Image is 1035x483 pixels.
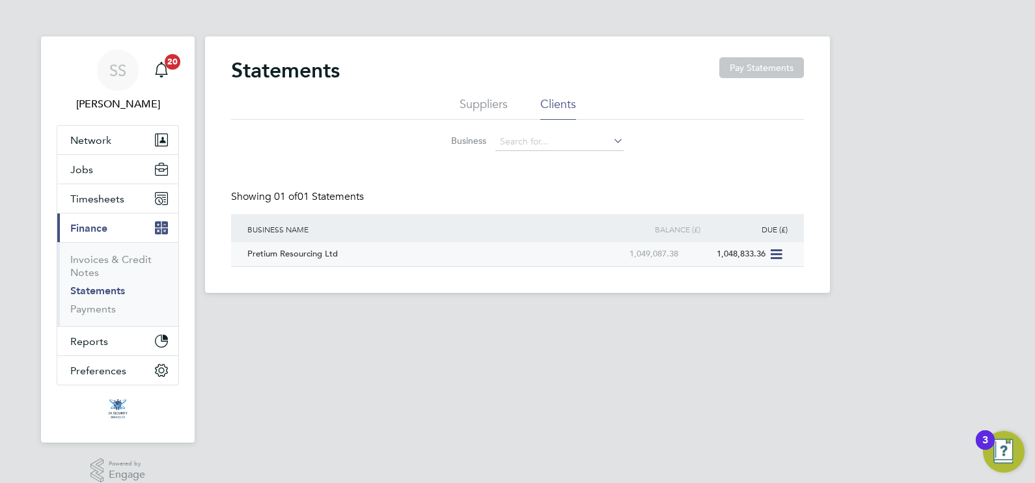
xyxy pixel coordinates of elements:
[57,49,179,112] a: SS[PERSON_NAME]
[57,398,179,419] a: Go to home page
[57,155,178,184] button: Jobs
[719,57,804,78] button: Pay Statements
[70,253,152,279] a: Invoices & Credit Notes
[70,335,108,348] span: Reports
[682,242,769,266] div: 1,048,833.36
[616,214,703,244] div: Balance (£)
[57,96,179,112] span: Sandeep Singh
[70,284,125,297] a: Statements
[109,469,145,480] span: Engage
[57,126,178,154] button: Network
[109,458,145,469] span: Powered by
[57,356,178,385] button: Preferences
[57,327,178,355] button: Reports
[70,193,124,205] span: Timesheets
[148,49,174,91] a: 20
[57,214,178,242] button: Finance
[231,57,340,83] h2: Statements
[70,163,93,176] span: Jobs
[704,214,791,244] div: Due (£)
[982,440,988,457] div: 3
[70,365,126,377] span: Preferences
[460,96,508,120] li: Suppliers
[70,134,111,146] span: Network
[90,458,146,483] a: Powered byEngage
[57,184,178,213] button: Timesheets
[57,242,178,326] div: Finance
[100,398,135,419] img: sksecurityservices-logo-retina.png
[274,190,364,203] span: 01 Statements
[244,242,594,266] div: Pretium Resourcing Ltd
[540,96,576,120] li: Clients
[244,241,791,253] a: Pretium Resourcing Ltd1,049,087.381,048,833.36
[165,54,180,70] span: 20
[70,222,107,234] span: Finance
[109,62,126,79] span: SS
[495,133,624,151] input: Search for...
[41,36,195,443] nav: Main navigation
[70,303,116,315] a: Payments
[274,190,297,203] span: 01 of
[411,135,486,146] label: Business
[231,190,366,204] div: Showing
[594,242,682,266] div: 1,049,087.38
[983,431,1025,473] button: Open Resource Center, 3 new notifications
[244,214,616,244] div: Business Name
